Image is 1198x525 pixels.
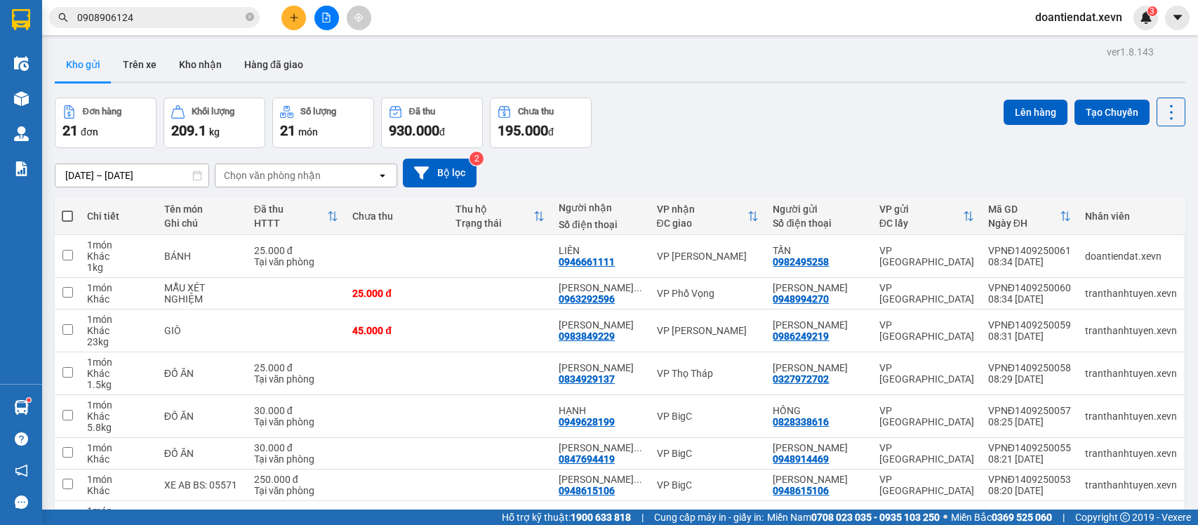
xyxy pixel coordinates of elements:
[988,218,1060,229] div: Ngày ĐH
[773,373,829,385] div: 0327972702
[87,442,150,453] div: 1 món
[1150,6,1154,16] span: 3
[559,202,643,213] div: Người nhận
[87,282,150,293] div: 1 món
[87,251,150,262] div: Khác
[951,510,1052,525] span: Miền Bắc
[988,245,1071,256] div: VPNĐ1409250061
[571,512,631,523] strong: 1900 633 818
[164,218,240,229] div: Ghi chú
[559,256,615,267] div: 0946661111
[164,251,240,262] div: BÁNH
[988,362,1071,373] div: VPNĐ1409250058
[55,98,157,148] button: Đơn hàng21đơn
[1085,325,1177,336] div: tranthanhtuyen.xevn
[352,211,441,222] div: Chưa thu
[1147,6,1157,16] sup: 3
[641,510,644,525] span: |
[87,379,150,390] div: 1.5 kg
[439,126,445,138] span: đ
[377,170,388,181] svg: open
[1085,448,1177,459] div: tranthanhtuyen.xevn
[1085,368,1177,379] div: tranthanhtuyen.xevn
[773,282,865,293] div: LƯU THỊ THANH HÀ
[988,453,1071,465] div: 08:21 [DATE]
[289,13,299,22] span: plus
[988,373,1071,385] div: 08:29 [DATE]
[988,442,1071,453] div: VPNĐ1409250055
[872,198,981,235] th: Toggle SortBy
[559,362,643,373] div: TRẦN ANH TUẤN
[254,245,339,256] div: 25.000 đ
[548,126,554,138] span: đ
[87,336,150,347] div: 23 kg
[87,211,150,222] div: Chi tiết
[1024,8,1133,26] span: doantiendat.xevn
[87,399,150,411] div: 1 món
[1004,100,1067,125] button: Lên hàng
[657,411,759,422] div: VP BigC
[164,448,240,459] div: ĐỒ ĂN
[14,161,29,176] img: solution-icon
[298,126,318,138] span: món
[773,218,865,229] div: Số điện thoại
[634,442,642,453] span: ...
[409,107,435,117] div: Đã thu
[58,13,68,22] span: search
[1107,44,1154,60] div: ver 1.8.143
[773,453,829,465] div: 0948914469
[455,218,533,229] div: Trạng thái
[559,219,643,230] div: Số điện thoại
[254,453,339,465] div: Tại văn phòng
[87,368,150,379] div: Khác
[233,48,314,81] button: Hàng đã giao
[943,514,947,520] span: ⚪️
[559,319,643,331] div: VÂN ANH
[87,485,150,496] div: Khác
[470,152,484,166] sup: 2
[87,314,150,325] div: 1 món
[354,13,364,22] span: aim
[168,48,233,81] button: Kho nhận
[773,485,829,496] div: 0948615106
[14,126,29,141] img: warehouse-icon
[1171,11,1184,24] span: caret-down
[1085,211,1177,222] div: Nhân viên
[1074,100,1150,125] button: Tạo Chuyến
[87,293,150,305] div: Khác
[879,474,974,496] div: VP [GEOGRAPHIC_DATA]
[254,362,339,373] div: 25.000 đ
[1140,11,1152,24] img: icon-new-feature
[87,422,150,433] div: 5.8 kg
[773,256,829,267] div: 0982495258
[773,331,829,342] div: 0986249219
[773,293,829,305] div: 0948994270
[164,368,240,379] div: ĐỒ ĂN
[1085,251,1177,262] div: doantiendat.xevn
[209,126,220,138] span: kg
[281,6,306,30] button: plus
[634,474,642,485] span: ...
[254,442,339,453] div: 30.000 đ
[15,496,28,509] span: message
[773,416,829,427] div: 0828338616
[559,373,615,385] div: 0834929137
[518,107,554,117] div: Chưa thu
[490,98,592,148] button: Chưa thu195.000đ
[247,198,346,235] th: Toggle SortBy
[657,288,759,299] div: VP Phố Vọng
[657,204,748,215] div: VP nhận
[112,48,168,81] button: Trên xe
[300,107,336,117] div: Số lượng
[14,56,29,71] img: warehouse-icon
[347,6,371,30] button: aim
[657,218,748,229] div: ĐC giao
[77,10,243,25] input: Tìm tên, số ĐT hoặc mã đơn
[87,411,150,422] div: Khác
[767,510,940,525] span: Miền Nam
[280,122,295,139] span: 21
[498,122,548,139] span: 195.000
[87,239,150,251] div: 1 món
[879,282,974,305] div: VP [GEOGRAPHIC_DATA]
[1063,510,1065,525] span: |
